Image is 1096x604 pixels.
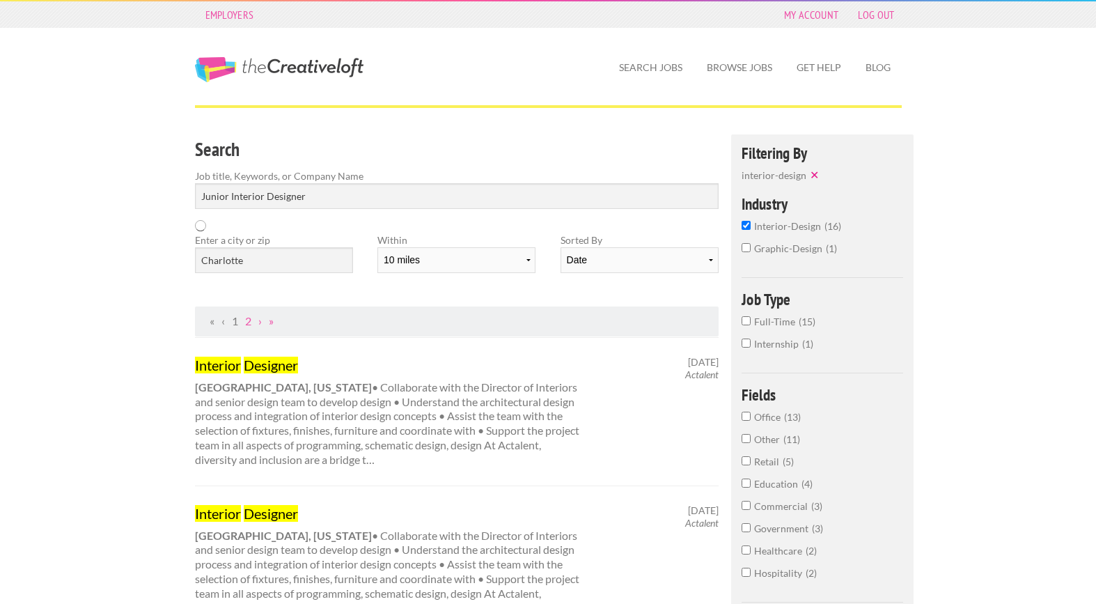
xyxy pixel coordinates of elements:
[742,434,751,443] input: Other11
[742,387,904,403] h4: Fields
[754,411,784,423] span: Office
[195,183,719,209] input: Search
[754,220,824,232] span: interior-design
[195,505,241,522] mark: Interior
[195,57,363,82] a: The Creative Loft
[232,314,238,327] a: Page 1
[742,456,751,465] input: Retail5
[688,356,719,369] span: [DATE]
[561,247,719,273] select: Sort results by
[754,456,783,467] span: Retail
[806,168,826,182] button: ✕
[258,314,262,327] a: Next Page
[812,522,823,534] span: 3
[742,316,751,325] input: Full-Time15
[806,567,817,579] span: 2
[777,5,845,24] a: My Account
[182,356,594,467] div: • Collaborate with the Director of Interiors and senior design team to develop design • Understan...
[754,522,812,534] span: Government
[802,338,813,350] span: 1
[742,169,806,181] span: interior-design
[854,52,902,84] a: Blog
[783,456,794,467] span: 5
[754,338,802,350] span: Internship
[688,504,719,517] span: [DATE]
[195,380,372,394] strong: [GEOGRAPHIC_DATA], [US_STATE]
[742,479,751,488] input: Education4
[784,411,801,423] span: 13
[754,567,806,579] span: Hospitality
[824,220,841,232] span: 16
[685,369,719,380] em: Actalent
[742,196,904,212] h4: Industry
[742,545,751,555] input: Healthcare2
[245,314,251,327] a: Page 2
[742,339,751,348] input: Internship1
[742,523,751,532] input: Government3
[696,52,783,84] a: Browse Jobs
[742,145,904,161] h4: Filtering By
[244,505,298,522] mark: Designer
[742,501,751,510] input: Commercial3
[195,220,206,231] svg: Results are loading
[377,233,535,247] label: Within
[561,233,719,247] label: Sorted By
[785,52,852,84] a: Get Help
[742,243,751,252] input: graphic-design1
[210,314,214,327] span: First Page
[195,357,241,373] mark: Interior
[851,5,901,24] a: Log Out
[195,233,353,247] label: Enter a city or zip
[742,568,751,577] input: Hospitality2
[195,356,582,374] a: Interior Designer
[754,316,799,327] span: Full-Time
[742,412,751,421] input: Office13
[754,500,811,512] span: Commercial
[742,221,751,230] input: interior-design16
[269,314,274,327] a: Last Page, Page 2
[742,291,904,307] h4: Job Type
[754,478,801,490] span: Education
[244,357,298,373] mark: Designer
[221,314,225,327] span: Previous Page
[198,5,261,24] a: Employers
[685,517,719,529] em: Actalent
[195,504,582,522] a: Interior Designer
[811,500,822,512] span: 3
[195,529,372,542] strong: [GEOGRAPHIC_DATA], [US_STATE]
[195,169,719,183] label: Job title, Keywords, or Company Name
[806,545,817,557] span: 2
[801,478,813,490] span: 4
[608,52,694,84] a: Search Jobs
[754,545,806,557] span: Healthcare
[754,242,826,254] span: graphic-design
[783,433,800,445] span: 11
[826,242,837,254] span: 1
[799,316,815,327] span: 15
[195,137,719,163] h3: Search
[754,433,783,445] span: Other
